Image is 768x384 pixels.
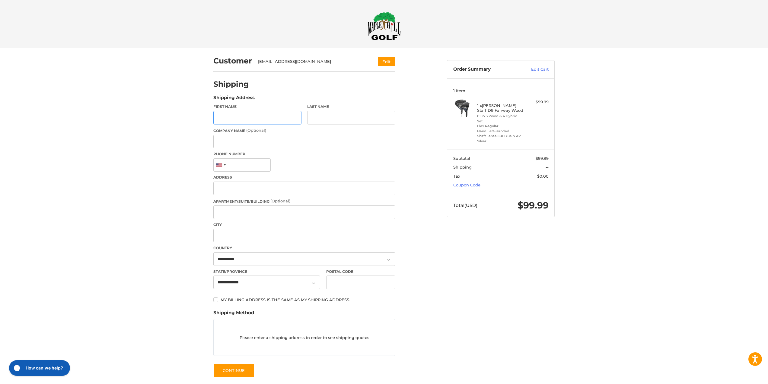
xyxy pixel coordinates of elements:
[477,103,523,113] h4: 1 x [PERSON_NAME] Staff D9 Fairway Wood
[477,129,523,134] li: Hand Left-Handed
[213,56,252,66] h2: Customer
[213,104,301,109] label: First Name
[213,198,395,204] label: Apartment/Suite/Building
[213,175,395,180] label: Address
[546,165,549,169] span: --
[453,156,470,161] span: Subtotal
[214,159,228,172] div: United States: +1
[213,222,395,227] label: City
[326,269,396,274] label: Postal Code
[525,99,549,105] div: $99.99
[213,151,395,157] label: Phone Number
[214,332,395,344] p: Please enter a shipping address in order to see shipping quotes
[477,124,523,129] li: Flex Regular
[518,66,549,73] a: Edit Cart
[453,174,460,179] span: Tax
[213,79,249,89] h2: Shipping
[213,363,254,377] button: Continue
[258,59,366,65] div: [EMAIL_ADDRESS][DOMAIN_NAME]
[213,94,255,104] legend: Shipping Address
[536,156,549,161] span: $99.99
[213,269,320,274] label: State/Province
[213,127,395,134] label: Company Name
[453,165,472,169] span: Shipping
[718,368,768,384] iframe: Google Customer Reviews
[453,88,549,93] h3: 1 Item
[537,174,549,179] span: $0.00
[213,309,254,319] legend: Shipping Method
[453,202,477,208] span: Total (USD)
[477,114,523,124] li: Club 3 Wood & 4 Hybrid Set
[477,134,523,144] li: Shaft Tensei CK Blue & AV Silver
[246,128,266,133] small: (Optional)
[270,198,290,203] small: (Optional)
[453,182,480,187] a: Coupon Code
[453,66,518,73] h3: Order Summary
[307,104,395,109] label: Last Name
[368,12,401,40] img: Maple Hill Golf
[378,57,395,66] button: Edit
[213,245,395,251] label: Country
[518,200,549,211] span: $99.99
[6,358,72,378] iframe: Gorgias live chat messenger
[213,297,395,302] label: My billing address is the same as my shipping address.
